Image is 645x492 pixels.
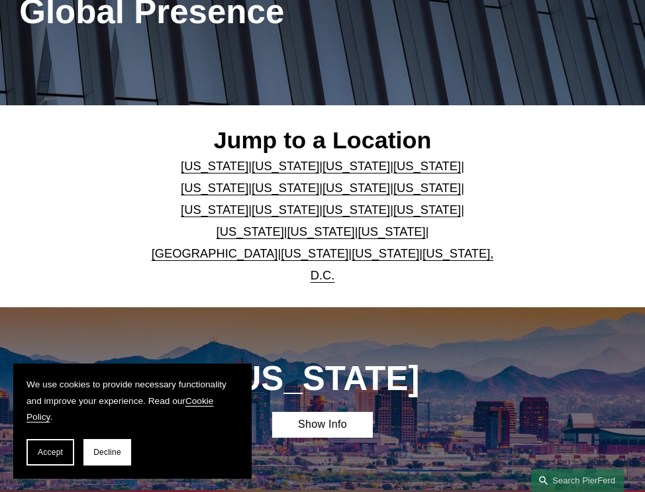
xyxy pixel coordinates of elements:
a: [US_STATE] [358,224,425,238]
a: [US_STATE] [352,246,419,260]
p: We use cookies to provide necessary functionality and improve your experience. Read our . [26,377,238,426]
p: | | | | | | | | | | | | | | | | | | [146,155,499,286]
a: [US_STATE] [281,246,348,260]
a: [US_STATE] [252,203,319,217]
h2: Jump to a Location [146,126,499,155]
button: Accept [26,439,74,466]
a: [US_STATE] [393,181,461,195]
button: Decline [83,439,131,466]
a: [US_STATE] [181,159,248,173]
a: Show Info [272,412,373,438]
a: [US_STATE] [393,159,461,173]
a: [US_STATE] [322,181,390,195]
span: Decline [93,448,121,457]
span: Accept [38,448,63,457]
a: Search this site [531,469,624,492]
a: [US_STATE] [287,224,355,238]
a: [US_STATE] [252,159,319,173]
h1: [US_STATE] [196,360,448,398]
a: [US_STATE] [322,159,390,173]
a: [GEOGRAPHIC_DATA] [152,246,278,260]
a: [US_STATE] [181,203,248,217]
a: [US_STATE] [252,181,319,195]
a: [US_STATE] [181,181,248,195]
a: [US_STATE] [322,203,390,217]
section: Cookie banner [13,364,252,479]
a: [US_STATE] [217,224,284,238]
a: [US_STATE] [393,203,461,217]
